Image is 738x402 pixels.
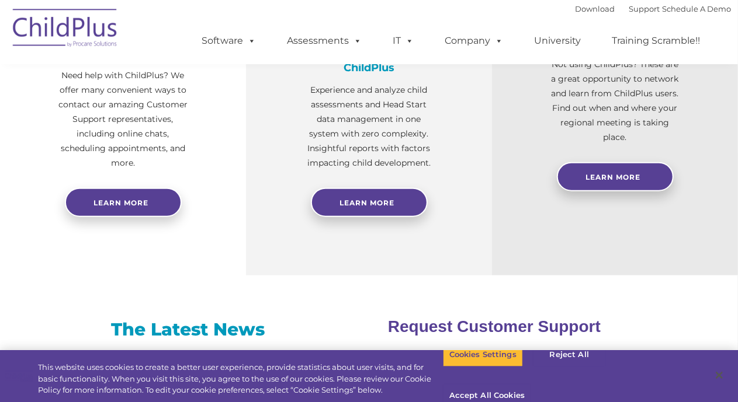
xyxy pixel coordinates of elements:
[533,342,606,367] button: Reject All
[311,188,428,217] a: Learn More
[629,4,660,13] a: Support
[706,362,732,388] button: Close
[190,29,268,53] a: Software
[576,4,615,13] a: Download
[576,4,732,13] font: |
[382,29,426,53] a: IT
[65,188,182,217] a: Learn more
[663,4,732,13] a: Schedule A Demo
[26,318,350,341] h3: The Latest News
[523,29,593,53] a: University
[162,77,198,86] span: Last name
[443,342,523,367] button: Cookies Settings
[434,29,515,53] a: Company
[304,83,434,170] p: Experience and analyze child assessments and Head Start data management in one system with zero c...
[58,68,188,170] p: Need help with ChildPlus? We offer many convenient ways to contact our amazing Customer Support r...
[162,125,212,134] span: Phone number
[276,29,374,53] a: Assessments
[601,29,712,53] a: Training Scramble!!
[585,173,640,181] span: Learn More
[93,198,148,207] span: Learn more
[38,362,443,396] div: This website uses cookies to create a better user experience, provide statistics about user visit...
[550,57,680,145] p: Not using ChildPlus? These are a great opportunity to network and learn from ChildPlus users. Fin...
[339,198,394,207] span: Learn More
[557,162,674,191] a: Learn More
[7,1,124,59] img: ChildPlus by Procare Solutions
